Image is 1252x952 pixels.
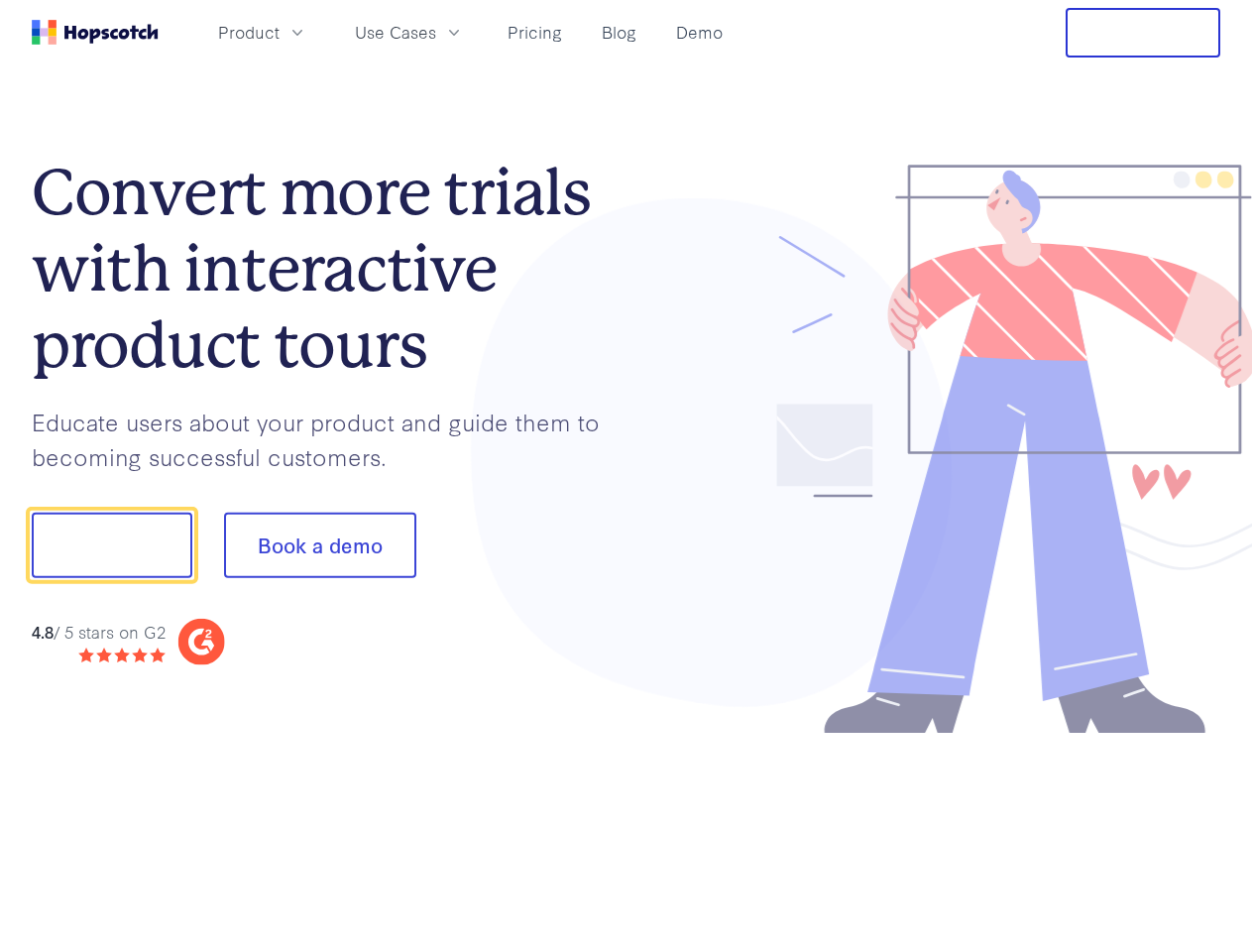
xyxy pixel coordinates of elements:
[224,513,416,578] button: Book a demo
[500,16,570,49] a: Pricing
[32,20,159,45] a: Home
[1066,8,1220,58] button: Free Trial
[32,155,626,383] h1: Convert more trials with interactive product tours
[594,16,644,49] a: Blog
[32,405,626,473] p: Educate users about your product and guide them to becoming successful customers.
[343,16,476,49] button: Use Cases
[32,619,166,644] div: / 5 stars on G2
[206,16,319,49] button: Product
[32,513,192,578] button: Show me!
[355,20,436,45] span: Use Cases
[32,619,54,642] strong: 4.8
[218,20,280,45] span: Product
[668,16,731,49] a: Demo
